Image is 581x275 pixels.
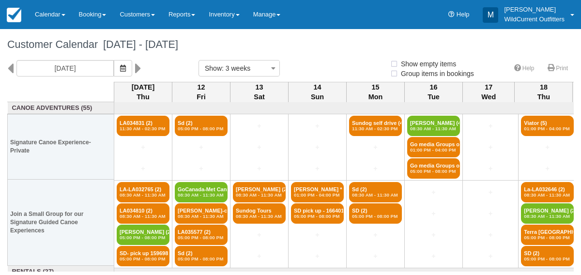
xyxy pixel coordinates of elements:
a: [PERSON_NAME] (2)08:30 AM - 11:30 AM [233,182,286,202]
a: + [465,121,516,131]
a: + [407,209,460,219]
em: 05:00 PM - 08:00 PM [120,256,167,262]
a: + [521,142,574,153]
a: + [233,164,286,174]
a: Sd (2)05:00 PM - 08:00 PM [175,116,228,136]
em: 05:00 PM - 08:00 PM [524,256,571,262]
a: LA034831 (2)11:30 AM - 02:30 PM [117,116,169,136]
a: [PERSON_NAME] * (2)01:00 PM - 04:00 PM [291,182,344,202]
a: + [291,251,344,261]
a: + [465,187,516,198]
em: 01:00 PM - 04:00 PM [524,126,571,132]
a: SD- pick up 159698 (2)05:00 PM - 08:00 PM [117,246,169,266]
th: 14 Sun [289,82,347,102]
em: 08:30 AM - 11:30 AM [236,192,283,198]
a: + [233,121,286,131]
a: Help [508,61,540,76]
a: + [465,142,516,153]
em: 08:30 AM - 11:30 AM [236,214,283,219]
a: Canoe Adventures (55) [10,104,112,113]
a: + [291,121,344,131]
a: + [233,230,286,240]
th: 16 Tue [405,82,463,102]
a: + [291,164,344,174]
a: + [407,230,460,240]
th: [DATE] Thu [114,82,172,102]
a: + [175,164,228,174]
img: checkfront-main-nav-mini-logo.png [7,8,21,22]
a: + [465,209,516,219]
span: Group items in bookings [390,70,482,76]
a: [PERSON_NAME] (2)08:30 AM - 11:30 AM [521,203,574,224]
a: GoCanada-Met Canades (2)08:30 AM - 11:30 AM [175,182,228,202]
a: + [407,187,460,198]
a: + [233,251,286,261]
a: Go media Groups of 1 (4)05:00 PM - 08:00 PM [407,158,460,179]
a: Terra [GEOGRAPHIC_DATA]- Naïma (2)05:00 PM - 08:00 PM [521,225,574,245]
em: 08:30 AM - 11:30 AM [120,192,167,198]
a: Sd (2)05:00 PM - 08:00 PM [175,246,228,266]
span: Help [457,11,470,18]
a: [PERSON_NAME] (2)05:00 PM - 08:00 PM [117,225,169,245]
th: 17 Wed [463,82,515,102]
a: + [465,164,516,174]
a: SD pick up - 166401 (2)05:00 PM - 08:00 PM [291,203,344,224]
label: Group items in bookings [390,66,480,81]
a: Sundog self drive (4)11:30 AM - 02:30 PM [349,116,402,136]
em: 08:30 AM - 11:30 AM [120,214,167,219]
i: Help [448,12,455,18]
a: + [349,142,402,153]
th: Join a Small Group for our Signature Guided Canoe Experiences [8,180,114,266]
a: Sd (2)08:30 AM - 11:30 AM [349,182,402,202]
span: Show empty items [390,60,464,67]
a: + [291,142,344,153]
a: + [117,164,169,174]
a: SD (2)05:00 PM - 08:00 PM [349,203,402,224]
em: 08:30 AM - 11:30 AM [352,192,399,198]
label: Show empty items [390,57,462,71]
th: 18 Thu [515,82,573,102]
div: M [483,7,498,23]
a: + [291,230,344,240]
a: [PERSON_NAME] (4)08:30 AM - 11:30 AM [407,116,460,136]
a: LA035577 (2)05:00 PM - 08:00 PM [175,225,228,245]
em: 05:00 PM - 08:00 PM [178,126,225,132]
em: 05:00 PM - 08:00 PM [410,168,457,174]
button: Show: 3 weeks [199,60,280,76]
em: 05:00 PM - 08:00 PM [178,235,225,241]
em: 05:00 PM - 08:00 PM [294,214,341,219]
th: Signature Canoe Experience- Private [8,114,114,180]
a: + [407,251,460,261]
p: WildCurrent Outfitters [504,15,565,24]
a: + [349,164,402,174]
em: 08:30 AM - 11:30 AM [524,214,571,219]
a: LA034810 (2)08:30 AM - 11:30 AM [117,203,169,224]
em: 05:00 PM - 08:00 PM [178,256,225,262]
a: + [233,142,286,153]
em: 11:30 AM - 02:30 PM [352,126,399,132]
a: + [521,164,574,174]
span: Show [205,64,222,72]
em: 08:30 AM - 11:30 AM [178,214,225,219]
a: LA-LA032765 (2)08:30 AM - 11:30 AM [117,182,169,202]
a: Go media Groups of 1 (6)01:00 PM - 04:00 PM [407,137,460,157]
p: [PERSON_NAME] [504,5,565,15]
th: 12 Fri [172,82,230,102]
a: + [465,251,516,261]
a: + [465,230,516,240]
em: 08:30 AM - 11:30 AM [524,192,571,198]
span: [DATE] - [DATE] [98,38,178,50]
em: 08:30 AM - 11:30 AM [178,192,225,198]
a: + [175,142,228,153]
em: 08:30 AM - 11:30 AM [410,126,457,132]
a: + [349,251,402,261]
em: 01:00 PM - 04:00 PM [410,147,457,153]
em: 01:00 PM - 04:00 PM [294,192,341,198]
a: SD (2)05:00 PM - 08:00 PM [521,246,574,266]
a: Sundog Tours08:30 AM - 11:30 AM [233,203,286,224]
th: 13 Sat [230,82,289,102]
em: 05:00 PM - 08:00 PM [120,235,167,241]
a: + [117,142,169,153]
span: : 3 weeks [222,64,250,72]
th: 15 Mon [347,82,405,102]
